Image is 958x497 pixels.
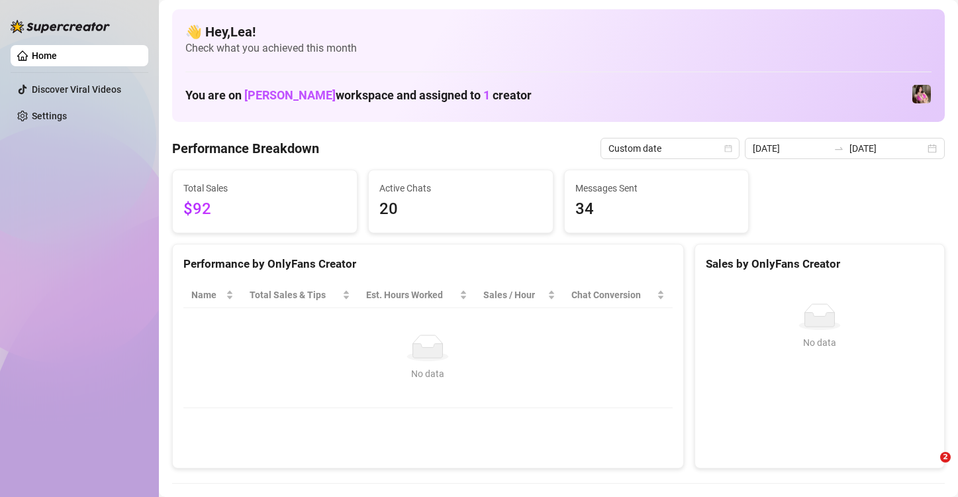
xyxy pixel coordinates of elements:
span: Active Chats [379,181,542,195]
div: Sales by OnlyFans Creator [706,255,934,273]
img: Nanner [912,85,931,103]
span: Name [191,288,223,302]
th: Sales / Hour [475,282,564,308]
input: End date [849,141,925,156]
th: Total Sales & Tips [242,282,358,308]
h1: You are on workspace and assigned to creator [185,88,532,103]
div: No data [711,335,928,350]
span: swap-right [834,143,844,154]
a: Home [32,50,57,61]
th: Chat Conversion [563,282,672,308]
span: Chat Conversion [571,288,653,302]
span: Total Sales & Tips [250,288,340,302]
iframe: Intercom live chat [913,452,945,484]
span: 20 [379,197,542,222]
input: Start date [753,141,828,156]
span: Sales / Hour [483,288,546,302]
a: Settings [32,111,67,121]
span: 2 [940,452,951,463]
span: Check what you achieved this month [185,41,932,56]
div: Est. Hours Worked [366,288,457,302]
span: Messages Sent [575,181,738,195]
div: No data [197,366,659,381]
img: logo-BBDzfeDw.svg [11,20,110,33]
span: [PERSON_NAME] [244,88,336,102]
a: Discover Viral Videos [32,84,121,95]
span: $92 [183,197,346,222]
span: Custom date [608,138,732,158]
th: Name [183,282,242,308]
div: Performance by OnlyFans Creator [183,255,673,273]
h4: Performance Breakdown [172,139,319,158]
span: calendar [724,144,732,152]
span: Total Sales [183,181,346,195]
span: 34 [575,197,738,222]
h4: 👋 Hey, Lea ! [185,23,932,41]
span: to [834,143,844,154]
span: 1 [483,88,490,102]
